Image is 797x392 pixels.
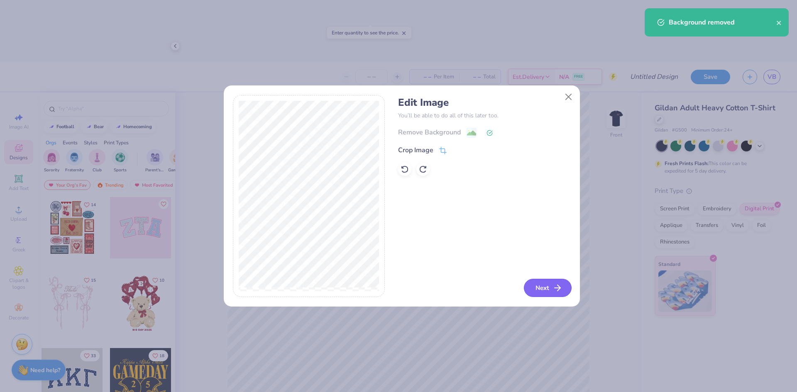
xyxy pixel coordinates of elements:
[776,17,782,27] button: close
[669,17,776,27] div: Background removed
[398,145,433,155] div: Crop Image
[398,111,570,120] p: You’ll be able to do all of this later too.
[560,89,576,105] button: Close
[524,279,572,297] button: Next
[398,97,570,109] h4: Edit Image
